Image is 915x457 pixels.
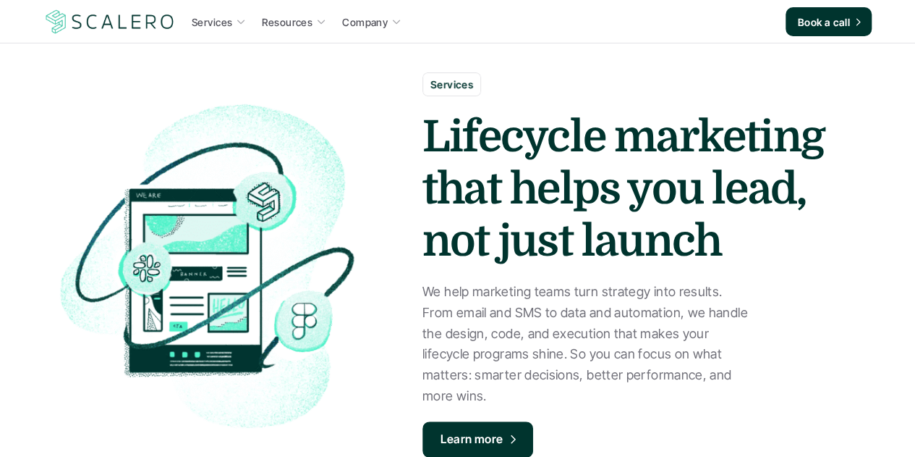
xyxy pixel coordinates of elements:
[430,77,473,92] p: Services
[422,282,748,407] p: We help marketing teams turn strategy into results. From email and SMS to data and automation, we...
[441,430,503,449] p: Learn more
[192,14,232,30] p: Services
[342,14,388,30] p: Company
[262,14,312,30] p: Resources
[43,8,176,35] img: Scalero company logotype
[43,9,176,35] a: Scalero company logotype
[31,91,372,439] img: Lifecycle marketing illustration
[422,112,833,266] strong: Lifecycle marketing that helps you lead, not just launch
[786,7,872,36] a: Book a call
[797,14,850,30] p: Book a call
